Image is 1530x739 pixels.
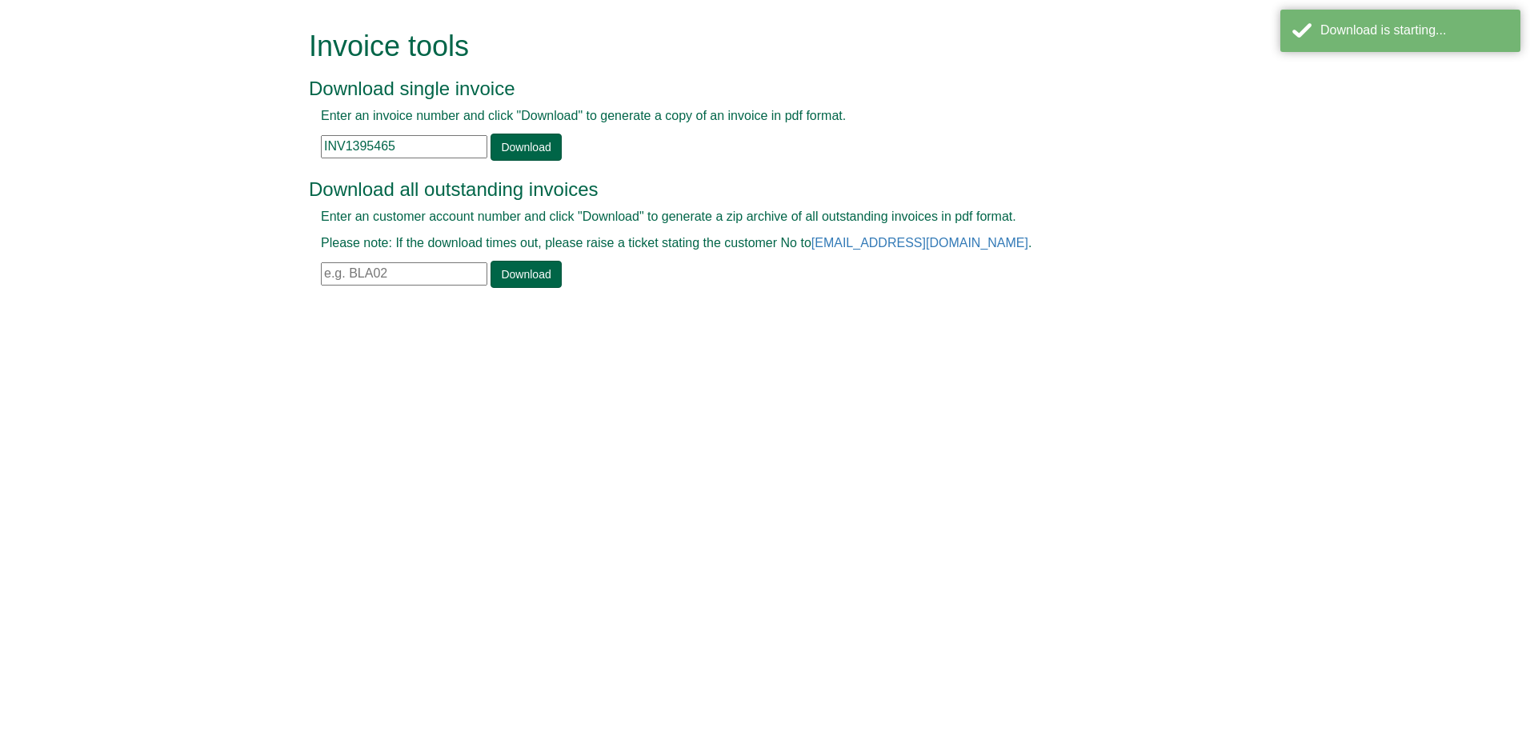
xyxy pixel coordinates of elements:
input: e.g. BLA02 [321,262,487,286]
p: Enter an invoice number and click "Download" to generate a copy of an invoice in pdf format. [321,107,1173,126]
a: Download [491,261,561,288]
p: Please note: If the download times out, please raise a ticket stating the customer No to . [321,234,1173,253]
a: Download [491,134,561,161]
div: Download is starting... [1320,22,1508,40]
p: Enter an customer account number and click "Download" to generate a zip archive of all outstandin... [321,208,1173,226]
a: [EMAIL_ADDRESS][DOMAIN_NAME] [811,236,1028,250]
h1: Invoice tools [309,30,1185,62]
h3: Download all outstanding invoices [309,179,1185,200]
h3: Download single invoice [309,78,1185,99]
input: e.g. INV1234 [321,135,487,158]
